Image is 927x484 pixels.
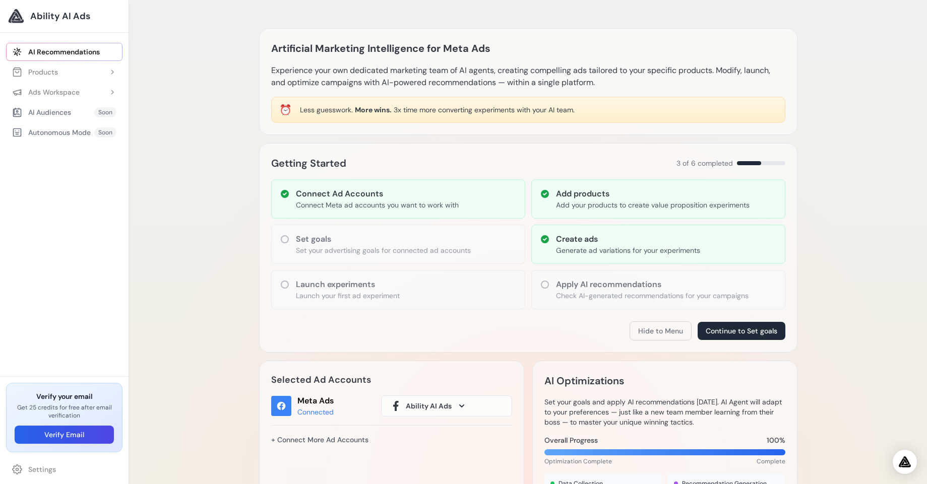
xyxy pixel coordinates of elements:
[15,403,114,420] p: Get 25 credits for free after email verification
[676,158,733,168] span: 3 of 6 completed
[893,450,917,474] div: Open Intercom Messenger
[556,291,749,301] p: Check AI-generated recommendations for your campaigns
[556,279,749,291] h3: Apply AI recommendations
[8,8,120,24] a: Ability AI Ads
[94,107,116,117] span: Soon
[556,188,750,200] h3: Add products
[12,107,71,117] div: AI Audiences
[296,291,400,301] p: Launch your first ad experiment
[6,43,122,61] a: AI Recommendations
[6,83,122,101] button: Ads Workspace
[296,188,459,200] h3: Connect Ad Accounts
[271,431,368,448] a: + Connect More Ad Accounts
[394,105,575,114] span: 3x time more converting experiments with your AI team.
[279,103,292,117] div: ⏰
[296,200,459,210] p: Connect Meta ad accounts you want to work with
[30,9,90,23] span: Ability AI Ads
[12,127,91,137] div: Autonomous Mode
[556,200,750,210] p: Add your products to create value proposition experiments
[296,245,471,255] p: Set your advertising goals for connected ad accounts
[300,105,353,114] span: Less guesswork.
[757,457,785,465] span: Complete
[296,233,471,245] h3: Set goals
[12,87,80,97] div: Ads Workspace
[767,435,785,445] span: 100%
[698,322,785,340] button: Continue to Set goals
[544,397,785,427] p: Set your goals and apply AI recommendations [DATE]. AI Agent will adapt to your preferences — jus...
[15,391,114,401] h3: Verify your email
[271,373,512,387] h2: Selected Ad Accounts
[544,457,612,465] span: Optimization Complete
[94,127,116,137] span: Soon
[6,460,122,478] a: Settings
[630,321,692,340] button: Hide to Menu
[406,401,452,411] span: Ability AI Ads
[355,105,392,114] span: More wins.
[271,155,346,171] h2: Getting Started
[12,67,58,77] div: Products
[271,64,785,89] p: Experience your own dedicated marketing team of AI agents, creating compelling ads tailored to yo...
[296,279,400,291] h3: Launch experiments
[271,40,490,56] h1: Artificial Marketing Intelligence for Meta Ads
[297,395,334,407] div: Meta Ads
[6,63,122,81] button: Products
[556,245,700,255] p: Generate ad variations for your experiments
[15,426,114,444] button: Verify Email
[544,373,624,389] h2: AI Optimizations
[297,407,334,417] div: Connected
[381,395,512,417] button: Ability AI Ads
[544,435,598,445] span: Overall Progress
[556,233,700,245] h3: Create ads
